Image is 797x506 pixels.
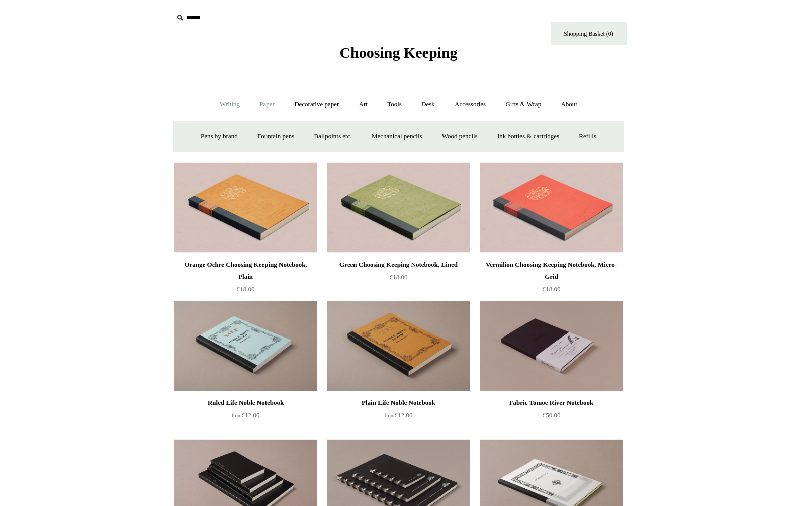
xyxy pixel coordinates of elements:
span: £18.00 [543,285,561,293]
a: Ink bottles & cartridges [488,123,568,150]
a: Art [350,91,377,118]
a: Writing [211,91,249,118]
a: Vermilion Choosing Keeping Notebook, Micro-Grid £18.00 [480,259,623,300]
a: Orange Ochre Choosing Keeping Notebook, Plain £18.00 [174,259,317,300]
a: Paper [250,91,284,118]
div: Orange Ochre Choosing Keeping Notebook, Plain [177,259,315,283]
a: Fabric Tomoe River Notebook £50.00 [480,397,623,438]
a: Fabric Tomoe River Notebook Fabric Tomoe River Notebook [480,301,623,391]
a: Ruled Life Noble Notebook from£12.00 [174,397,317,438]
a: Fountain pens [248,123,303,150]
span: Choosing Keeping [339,44,457,61]
span: £18.00 [390,273,408,281]
img: Vermilion Choosing Keeping Notebook, Micro-Grid [480,162,623,253]
span: £12.00 [232,411,260,419]
img: Green Choosing Keeping Notebook, Lined [327,162,470,253]
img: Ruled Life Noble Notebook [174,301,317,391]
a: Plain Life Noble Notebook Plain Life Noble Notebook [327,301,470,391]
span: £18.00 [237,285,255,293]
span: £12.00 [385,411,413,419]
a: Desk [412,91,444,118]
a: Pens by brand [192,123,247,150]
img: Fabric Tomoe River Notebook [480,301,623,391]
a: Tools [378,91,411,118]
a: Decorative paper [285,91,348,118]
a: Choosing Keeping [339,52,457,59]
a: Wood pencils [433,123,487,150]
div: Green Choosing Keeping Notebook, Lined [329,259,467,271]
span: £50.00 [543,411,561,419]
a: Gifts & Wrap [496,91,550,118]
img: Plain Life Noble Notebook [327,301,470,391]
span: from [385,413,395,418]
img: Orange Ochre Choosing Keeping Notebook, Plain [174,162,317,253]
div: Vermilion Choosing Keeping Notebook, Micro-Grid [482,259,620,283]
a: Plain Life Noble Notebook from£12.00 [327,397,470,438]
div: Fabric Tomoe River Notebook [482,397,620,409]
a: About [552,91,586,118]
a: Green Choosing Keeping Notebook, Lined £18.00 [327,259,470,300]
a: Orange Ochre Choosing Keeping Notebook, Plain Orange Ochre Choosing Keeping Notebook, Plain [174,162,317,253]
div: Ruled Life Noble Notebook [177,397,315,409]
a: Refills [570,123,605,150]
a: Ballpoints etc. [305,123,361,150]
a: Shopping Basket (0) [551,22,627,45]
a: Vermilion Choosing Keeping Notebook, Micro-Grid Vermilion Choosing Keeping Notebook, Micro-Grid [480,162,623,253]
span: from [232,413,242,418]
a: Accessories [446,91,495,118]
div: Plain Life Noble Notebook [329,397,467,409]
a: Mechanical pencils [363,123,431,150]
a: Ruled Life Noble Notebook Ruled Life Noble Notebook [174,301,317,391]
a: Green Choosing Keeping Notebook, Lined Green Choosing Keeping Notebook, Lined [327,162,470,253]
